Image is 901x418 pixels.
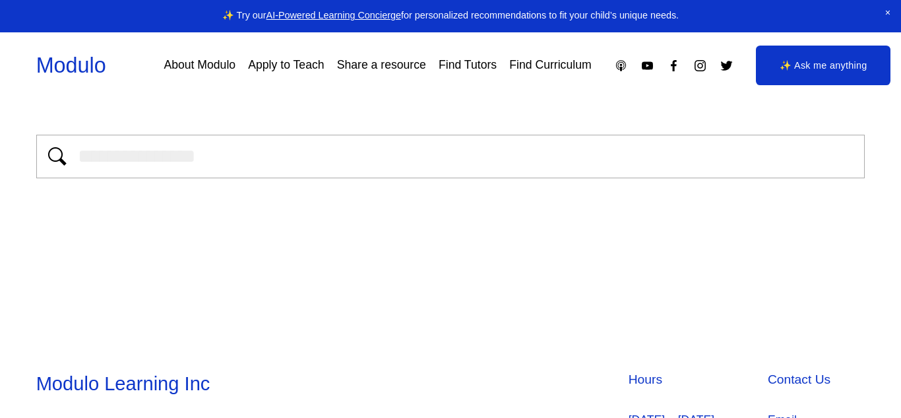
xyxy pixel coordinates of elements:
[36,53,106,77] a: Modulo
[36,371,447,397] h3: Modulo Learning Inc
[629,371,761,389] h4: Hours
[768,371,865,389] h4: Contact Us
[640,59,654,73] a: YouTube
[337,54,426,77] a: Share a resource
[614,59,628,73] a: Apple Podcasts
[693,59,707,73] a: Instagram
[509,54,591,77] a: Find Curriculum
[248,54,324,77] a: Apply to Teach
[164,54,235,77] a: About Modulo
[266,10,401,20] a: AI-Powered Learning Concierge
[720,59,733,73] a: Twitter
[756,46,890,85] a: ✨ Ask me anything
[667,59,681,73] a: Facebook
[439,54,497,77] a: Find Tutors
